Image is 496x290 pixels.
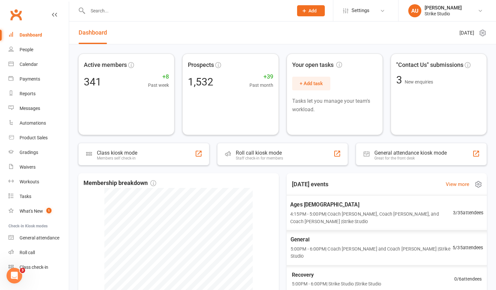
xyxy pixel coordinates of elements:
[84,77,101,87] div: 341
[236,150,283,156] div: Roll call kiosk mode
[84,60,127,70] span: Active members
[148,72,169,82] span: +8
[7,268,22,283] iframe: Intercom live chat
[8,130,69,145] a: Product Sales
[148,82,169,89] span: Past week
[8,42,69,57] a: People
[453,244,483,252] span: 5 / 35 attendees
[20,268,25,273] span: 3
[188,60,214,70] span: Prospects
[188,77,213,87] div: 1,532
[20,265,48,270] div: Class check-in
[20,32,42,38] div: Dashboard
[287,178,334,190] h3: [DATE] events
[46,208,52,213] span: 1
[249,82,273,89] span: Past month
[20,150,38,155] div: Gradings
[8,7,24,23] a: Clubworx
[8,175,69,189] a: Workouts
[8,57,69,72] a: Calendar
[236,156,283,160] div: Staff check-in for members
[308,8,317,13] span: Add
[292,280,381,287] span: 5:00PM - 6:00PM | Strike Studio | Strike Studio
[292,271,381,279] span: Recovery
[20,47,33,52] div: People
[446,180,469,188] a: View more
[374,156,447,160] div: Great for the front desk
[249,72,273,82] span: +39
[97,156,137,160] div: Members self check-in
[20,208,43,214] div: What's New
[290,200,453,209] span: Ages [DEMOGRAPHIC_DATA]
[20,62,38,67] div: Calendar
[8,145,69,160] a: Gradings
[374,150,447,156] div: General attendance kiosk mode
[20,135,48,140] div: Product Sales
[292,60,342,70] span: Your open tasks
[8,160,69,175] a: Waivers
[20,179,39,184] div: Workouts
[8,28,69,42] a: Dashboard
[20,250,35,255] div: Roll call
[20,164,36,170] div: Waivers
[8,116,69,130] a: Automations
[425,11,462,17] div: Strike Studio
[290,236,452,244] span: General
[8,245,69,260] a: Roll call
[453,209,483,217] span: 3 / 35 attendees
[408,4,421,17] div: AU
[20,194,31,199] div: Tasks
[8,86,69,101] a: Reports
[352,3,369,18] span: Settings
[290,210,453,225] span: 4:15PM - 5:00PM | Coach [PERSON_NAME], Coach [PERSON_NAME], and Coach [PERSON_NAME] | Strike Studio
[454,275,482,282] span: 0 / 6 attendees
[396,74,405,86] span: 3
[290,245,452,260] span: 5:00PM - 6:00PM | Coach [PERSON_NAME] and Coach [PERSON_NAME] | Strike Studio
[20,76,40,82] div: Payments
[8,260,69,275] a: Class kiosk mode
[8,72,69,86] a: Payments
[83,178,156,188] span: Membership breakdown
[8,231,69,245] a: General attendance kiosk mode
[97,150,137,156] div: Class kiosk mode
[20,120,46,126] div: Automations
[405,79,433,84] span: New enquiries
[20,106,40,111] div: Messages
[292,97,377,114] p: Tasks let you manage your team's workload.
[79,22,107,44] a: Dashboard
[297,5,325,16] button: Add
[459,29,474,37] span: [DATE]
[8,189,69,204] a: Tasks
[8,101,69,116] a: Messages
[20,235,59,240] div: General attendance
[396,60,463,70] span: "Contact Us" submissions
[86,6,289,15] input: Search...
[292,77,330,90] button: + Add task
[20,91,36,96] div: Reports
[425,5,462,11] div: [PERSON_NAME]
[8,204,69,219] a: What's New1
